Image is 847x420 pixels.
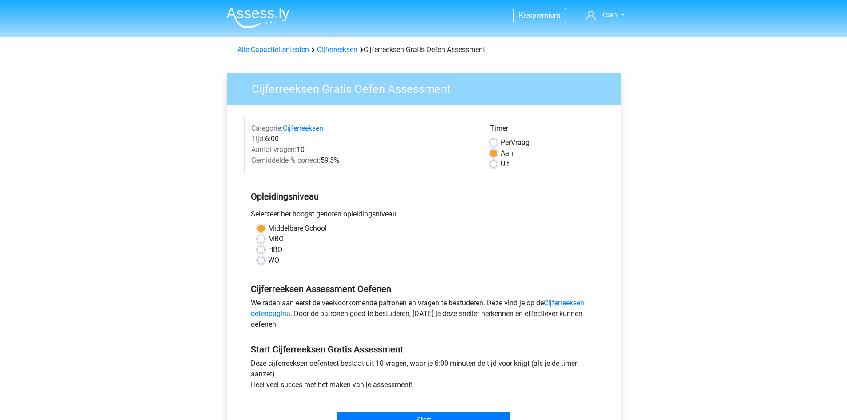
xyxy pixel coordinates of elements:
a: Cijferreeksen [317,45,357,54]
div: 10 [245,144,483,155]
label: Uit [501,159,509,169]
span: Koen [601,11,617,19]
div: Selecteer het hoogst genoten opleidingsniveau. [244,209,603,223]
a: Alle Capaciteitentesten [237,45,309,54]
img: Assessly [226,7,289,28]
label: Aan [501,148,513,159]
div: We raden aan eerst de veelvoorkomende patronen en vragen te bestuderen. Deze vind je op de . Door... [244,298,603,333]
h5: Start Cijferreeksen Gratis Assessment [251,344,597,355]
div: Cijferreeksen Gratis Oefen Assessment [234,44,614,55]
div: Deze cijferreeksen oefentest bestaat uit 10 vragen, waar je 6:00 minuten de tijd voor krijgt (als... [244,358,603,394]
label: WO [268,255,279,266]
label: HBO [268,244,282,255]
span: Kies [519,11,532,20]
h5: Cijferreeksen Assessment Oefenen [251,284,597,294]
a: Kiespremium [514,9,566,21]
span: Per [501,138,511,147]
span: Gemiddelde % correct: [251,156,321,164]
span: Aantal vragen: [251,145,297,154]
span: Categorie: [251,124,283,132]
div: 6:00 [245,134,483,144]
h5: Opleidingsniveau [251,188,597,205]
label: MBO [268,234,284,244]
div: Timer [490,123,596,137]
a: Cijferreeksen [283,124,323,132]
label: Vraag [501,137,530,148]
div: 59,5% [245,155,483,166]
a: Koen [582,10,628,20]
label: Middelbare School [268,223,327,234]
h3: Cijferreeksen Gratis Oefen Assessment [241,79,614,96]
span: Tijd: [251,135,265,143]
span: premium [532,11,560,20]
